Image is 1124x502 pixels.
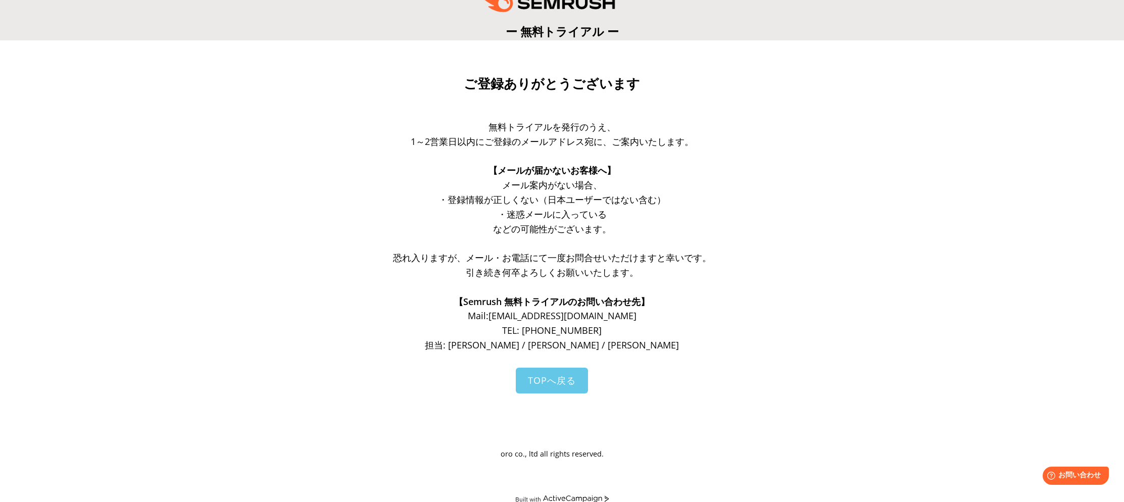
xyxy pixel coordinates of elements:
span: TOPへ戻る [528,374,576,386]
span: 引き続き何卒よろしくお願いいたします。 [466,266,639,278]
span: oro co., ltd all rights reserved. [501,449,604,459]
span: ・登録情報が正しくない（日本ユーザーではない含む） [438,193,666,206]
span: ・迷惑メールに入っている [498,208,607,220]
a: TOPへ戻る [516,368,588,393]
span: TEL: [PHONE_NUMBER] [502,324,602,336]
span: 【Semrush 無料トライアルのお問い合わせ先】 [454,295,650,308]
span: Mail: [EMAIL_ADDRESS][DOMAIN_NAME] [468,310,637,322]
span: メール案内がない場合、 [502,179,602,191]
iframe: Help widget launcher [1034,463,1113,491]
span: 恐れ入りますが、メール・お電話にて一度お問合せいただけますと幸いです。 [393,252,711,264]
span: 【メールが届かないお客様へ】 [488,164,616,176]
span: 1～2営業日以内にご登録のメールアドレス宛に、ご案内いたします。 [411,135,694,147]
span: ご登録ありがとうございます [464,76,640,91]
span: などの可能性がございます。 [493,223,611,235]
span: 担当: [PERSON_NAME] / [PERSON_NAME] / [PERSON_NAME] [425,339,679,351]
span: ー 無料トライアル ー [506,23,619,39]
span: 無料トライアルを発行のうえ、 [488,121,616,133]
